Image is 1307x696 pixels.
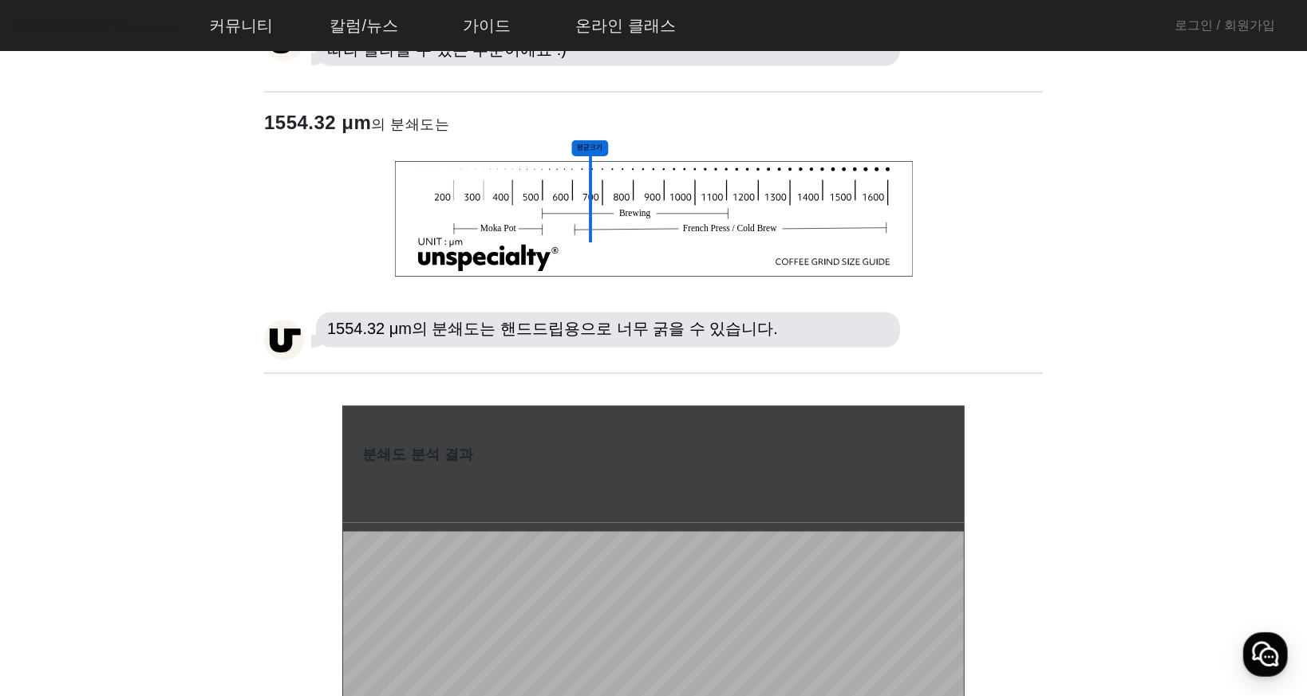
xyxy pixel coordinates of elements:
[264,112,1043,135] p: 의 분쇄도는
[450,4,523,47] a: 가이드
[563,4,689,47] a: 온라인 클래스
[1175,16,1275,35] a: 로그인 / 회원가입
[196,4,286,47] a: 커뮤니티
[146,530,165,543] span: 대화
[206,505,306,545] a: 설정
[50,529,60,542] span: 홈
[247,529,266,542] span: 설정
[13,12,180,40] img: logo
[264,112,371,133] b: 1554.32 μm
[316,313,900,348] p: 1554.32 μm의 분쇄도는 핸드드립용으로 너무 굵을 수 있습니다.
[343,439,653,464] h1: 분쇄도 분석 결과
[105,505,206,545] a: 대화
[577,144,602,153] tspan: 평균크기
[5,505,105,545] a: 홈
[264,320,304,360] img: unspecialty-logo
[318,4,412,47] a: 칼럼/뉴스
